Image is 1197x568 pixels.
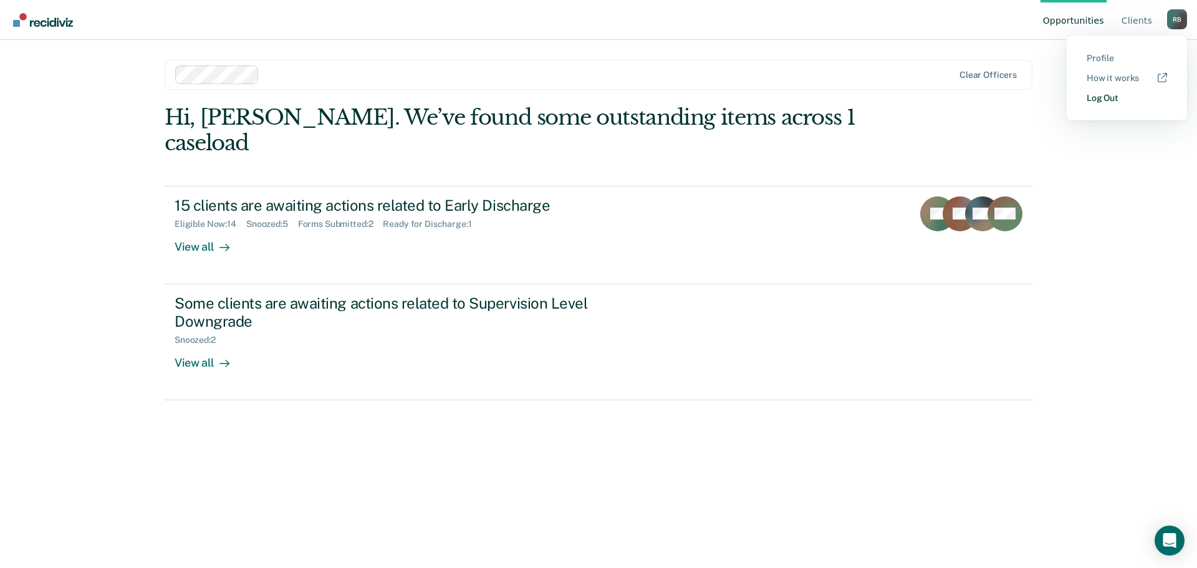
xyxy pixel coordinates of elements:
[959,70,1017,80] div: Clear officers
[13,13,73,27] img: Recidiviz
[1087,53,1167,64] a: Profile
[1167,9,1187,29] button: Profile dropdown button
[175,196,612,214] div: 15 clients are awaiting actions related to Early Discharge
[1087,73,1167,84] a: How it works
[1155,526,1185,556] div: Open Intercom Messenger
[165,284,1032,400] a: Some clients are awaiting actions related to Supervision Level DowngradeSnoozed:2View all
[1067,36,1187,120] div: Profile menu
[175,335,226,345] div: Snoozed : 2
[383,219,481,229] div: Ready for Discharge : 1
[175,229,244,254] div: View all
[298,219,383,229] div: Forms Submitted : 2
[175,294,612,330] div: Some clients are awaiting actions related to Supervision Level Downgrade
[1167,9,1187,29] div: R B
[175,219,246,229] div: Eligible Now : 14
[1087,93,1167,103] a: Log Out
[165,105,859,156] div: Hi, [PERSON_NAME]. We’ve found some outstanding items across 1 caseload
[175,345,244,370] div: View all
[165,186,1032,284] a: 15 clients are awaiting actions related to Early DischargeEligible Now:14Snoozed:5Forms Submitted...
[246,219,298,229] div: Snoozed : 5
